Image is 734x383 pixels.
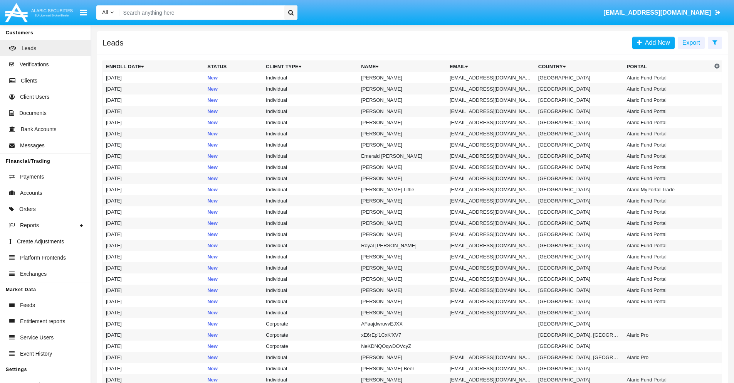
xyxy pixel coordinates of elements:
td: [PERSON_NAME] [358,218,447,229]
td: Individual [263,72,358,83]
span: Platform Frontends [20,254,66,262]
td: [DATE] [103,206,205,218]
td: [EMAIL_ADDRESS][DOMAIN_NAME] [447,72,535,83]
td: [GEOGRAPHIC_DATA] [535,251,624,262]
td: Alaric Fund Portal [624,251,712,262]
span: Verifications [20,61,49,69]
td: [GEOGRAPHIC_DATA] [535,83,624,94]
td: [GEOGRAPHIC_DATA] [535,173,624,184]
td: Corporate [263,318,358,329]
a: [EMAIL_ADDRESS][DOMAIN_NAME] [600,2,724,24]
td: [DATE] [103,240,205,251]
td: [PERSON_NAME] [358,206,447,218]
th: Enroll Date [103,61,205,73]
td: [DATE] [103,150,205,162]
span: Event History [20,350,52,358]
a: Add New [632,37,675,49]
td: [DATE] [103,128,205,139]
td: Alaric Fund Portal [624,240,712,251]
td: New [204,128,263,139]
td: Alaric Fund Portal [624,139,712,150]
h5: Leads [102,40,124,46]
span: Exchanges [20,270,47,278]
td: New [204,262,263,273]
td: Alaric Fund Portal [624,273,712,285]
td: [PERSON_NAME] [358,307,447,318]
span: Export [682,39,700,46]
td: [GEOGRAPHIC_DATA] [535,229,624,240]
td: [GEOGRAPHIC_DATA] [535,296,624,307]
span: Bank Accounts [21,125,57,133]
td: Alaric Fund Portal [624,72,712,83]
td: [DATE] [103,184,205,195]
span: Leads [22,44,36,52]
img: Logo image [4,1,74,24]
td: [GEOGRAPHIC_DATA] [535,285,624,296]
td: Individual [263,184,358,195]
td: [DATE] [103,318,205,329]
td: New [204,240,263,251]
td: Alaric Fund Portal [624,128,712,139]
td: [GEOGRAPHIC_DATA] [535,162,624,173]
td: New [204,139,263,150]
td: New [204,329,263,341]
td: [GEOGRAPHIC_DATA] [535,139,624,150]
td: [PERSON_NAME] [358,162,447,173]
td: New [204,273,263,285]
td: Individual [263,162,358,173]
td: [EMAIL_ADDRESS][DOMAIN_NAME] [447,139,535,150]
td: [GEOGRAPHIC_DATA] [535,240,624,251]
td: Alaric Fund Portal [624,150,712,162]
span: Service Users [20,334,54,342]
td: New [204,150,263,162]
td: [EMAIL_ADDRESS][DOMAIN_NAME] [447,94,535,106]
td: [PERSON_NAME] [358,83,447,94]
span: [EMAIL_ADDRESS][DOMAIN_NAME] [603,9,711,16]
td: Individual [263,206,358,218]
td: Royal [PERSON_NAME] [358,240,447,251]
td: [EMAIL_ADDRESS][DOMAIN_NAME] [447,240,535,251]
span: Documents [19,109,47,117]
td: Corporate [263,341,358,352]
th: Name [358,61,447,73]
td: Individual [263,173,358,184]
span: Add New [642,39,670,46]
td: Alaric Fund Portal [624,83,712,94]
span: Orders [19,205,36,213]
td: [GEOGRAPHIC_DATA] [535,184,624,195]
td: [PERSON_NAME] Beer [358,363,447,374]
td: Alaric Pro [624,329,712,341]
span: All [102,9,108,15]
td: New [204,173,263,184]
td: [DATE] [103,195,205,206]
td: Individual [263,150,358,162]
td: [DATE] [103,285,205,296]
td: AFaajdwruvvEJXX [358,318,447,329]
input: Search [119,5,282,20]
td: [GEOGRAPHIC_DATA] [535,94,624,106]
td: [EMAIL_ADDRESS][DOMAIN_NAME] [447,218,535,229]
span: Client Users [20,93,49,101]
td: Alaric Fund Portal [624,285,712,296]
td: Individual [263,240,358,251]
span: Messages [20,142,45,150]
td: Alaric Fund Portal [624,195,712,206]
td: Corporate [263,329,358,341]
td: Individual [263,285,358,296]
td: Alaric Fund Portal [624,173,712,184]
td: New [204,195,263,206]
th: Client Type [263,61,358,73]
td: [DATE] [103,296,205,307]
td: [GEOGRAPHIC_DATA] [535,117,624,128]
td: Individual [263,117,358,128]
td: [PERSON_NAME] [358,139,447,150]
td: [EMAIL_ADDRESS][DOMAIN_NAME] [447,206,535,218]
td: [DATE] [103,363,205,374]
td: [PERSON_NAME] [358,106,447,117]
th: Email [447,61,535,73]
td: New [204,83,263,94]
td: Alaric Pro [624,352,712,363]
td: [GEOGRAPHIC_DATA] [535,218,624,229]
td: [PERSON_NAME] [358,117,447,128]
td: [DATE] [103,307,205,318]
